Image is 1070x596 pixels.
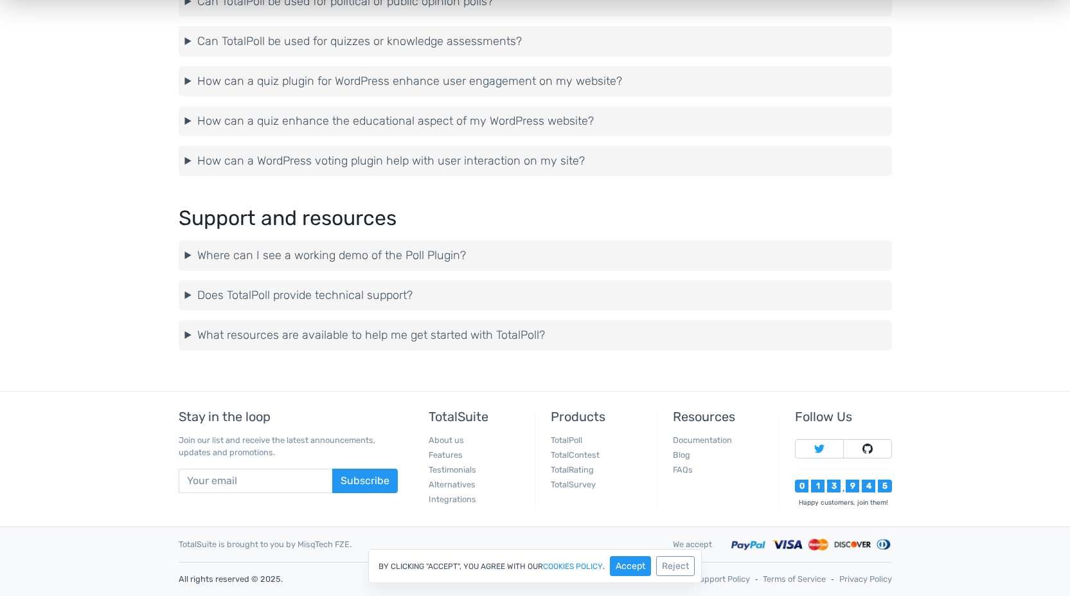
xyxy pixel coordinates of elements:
[551,450,600,460] a: TotalContest
[368,549,702,583] div: By clicking "Accept", you agree with our .
[185,247,886,264] summary: Where can I see a working demo of the Poll Plugin?
[846,480,859,493] div: 9
[551,435,582,445] a: TotalPoll
[429,480,476,489] a: Alternatives
[841,485,846,493] div: ,
[429,450,463,460] a: Features
[185,73,886,90] summary: How can a quiz plugin for WordPress enhance user engagement on my website?
[673,450,690,460] a: Blog
[656,556,695,576] button: Reject
[179,207,892,230] h2: Support and resources
[429,465,476,474] a: Testimonials
[179,410,398,424] h5: Stay in the loop
[185,327,886,344] summary: What resources are available to help me get started with TotalPoll?
[185,33,886,50] summary: Can TotalPoll be used for quizzes or knowledge assessments?
[543,563,603,570] a: cookies policy
[673,435,732,445] a: Documentation
[429,410,525,424] h5: TotalSuite
[795,498,891,507] div: Happy customers, join them!
[429,435,464,445] a: About us
[663,538,722,550] div: We accept
[827,480,841,493] div: 3
[429,494,476,504] a: Integrations
[814,444,825,454] img: Follow TotalSuite on Twitter
[551,465,594,474] a: TotalRating
[551,480,596,489] a: TotalSurvey
[185,287,886,304] summary: Does TotalPoll provide technical support?
[169,538,663,550] div: TotalSuite is brought to you by MisqTech FZE.
[185,113,886,130] summary: How can a quiz enhance the educational aspect of my WordPress website?
[551,410,647,424] h5: Products
[862,480,875,493] div: 4
[185,152,886,170] summary: How can a WordPress voting plugin help with user interaction on my site?
[795,410,891,424] h5: Follow Us
[332,469,398,493] button: Subscribe
[179,469,333,493] input: Your email
[179,434,398,458] p: Join our list and receive the latest announcements, updates and promotions.
[731,537,892,552] img: Accepted payment methods
[811,480,825,493] div: 1
[878,480,891,493] div: 5
[795,480,808,493] div: 0
[673,465,693,474] a: FAQs
[862,444,873,454] img: Follow TotalSuite on Github
[610,556,651,576] button: Accept
[673,410,769,424] h5: Resources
